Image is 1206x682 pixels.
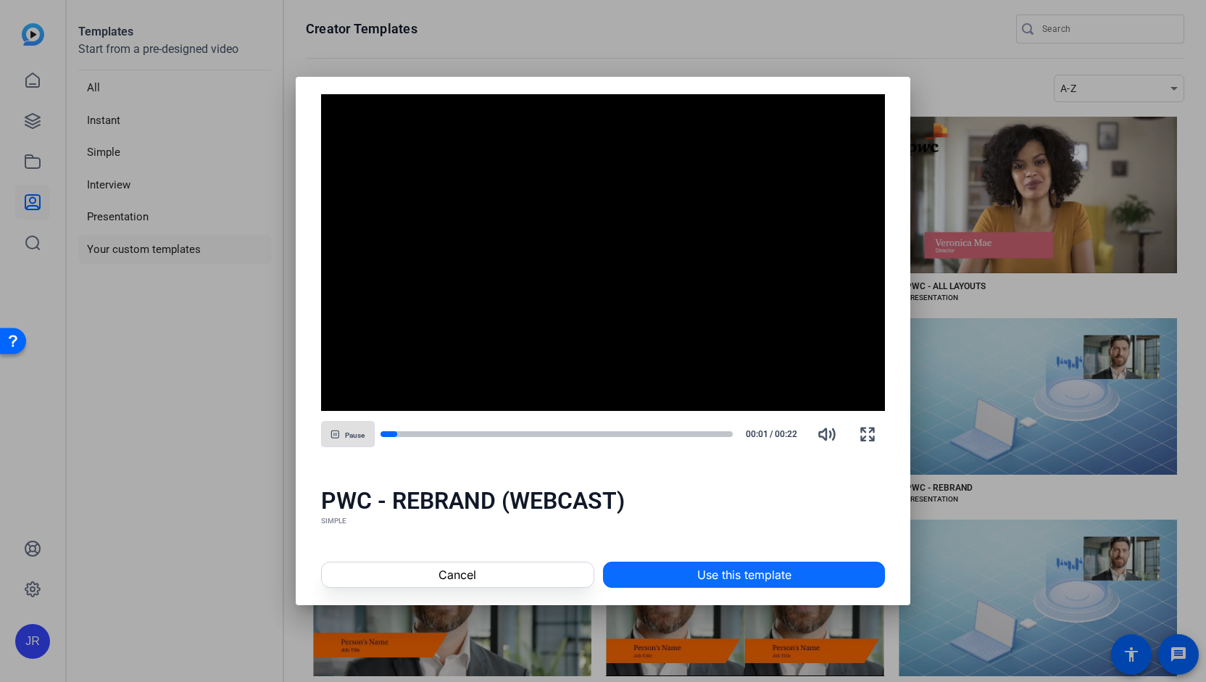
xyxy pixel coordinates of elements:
[321,421,375,447] button: Pause
[345,431,365,440] span: Pause
[603,562,885,588] button: Use this template
[697,566,791,583] span: Use this template
[321,515,886,527] div: SIMPLE
[321,486,886,515] div: PWC - REBRAND (WEBCAST)
[321,562,594,588] button: Cancel
[321,94,886,412] div: Video Player
[739,428,768,441] span: 00:01
[438,566,476,583] span: Cancel
[810,417,844,452] button: Mute
[775,428,804,441] span: 00:22
[850,417,885,452] button: Fullscreen
[739,428,804,441] div: /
